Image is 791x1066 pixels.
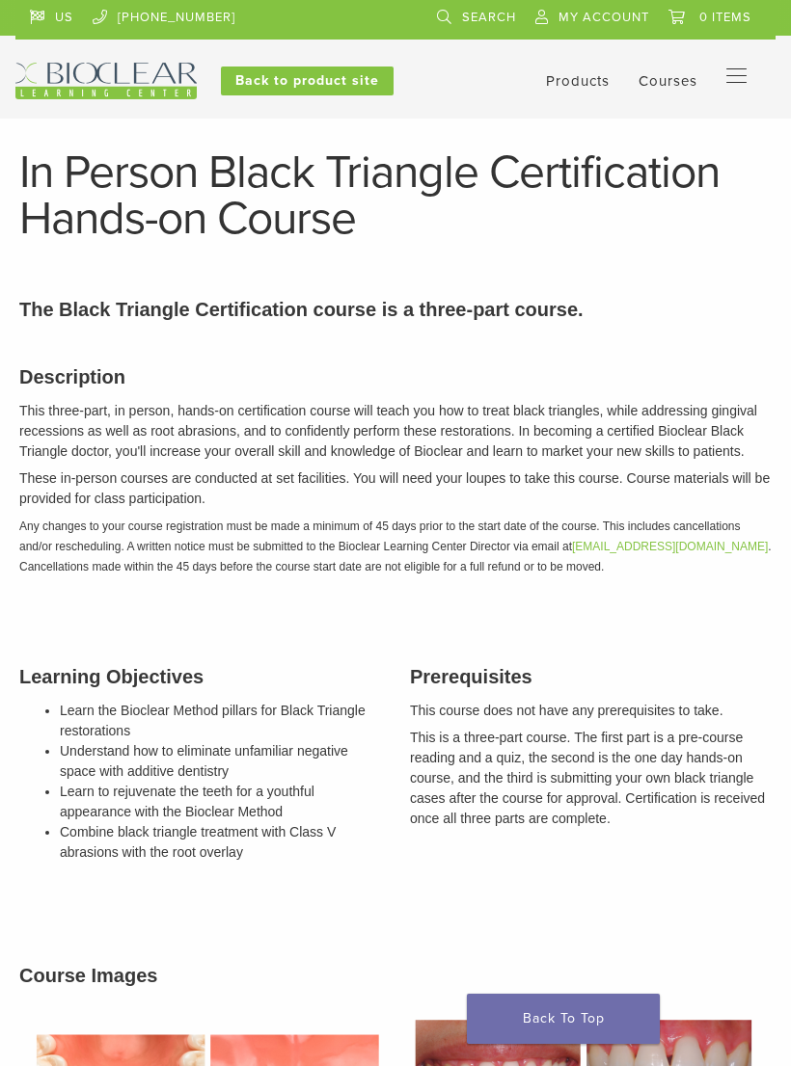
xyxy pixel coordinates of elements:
[19,468,772,509] p: These in-person courses are conducted at set facilities. You will need your loupes to take this c...
[19,520,772,573] em: Any changes to your course registration must be made a minimum of 45 days prior to the start date...
[546,72,610,90] a: Products
[410,701,772,721] p: This course does not have any prerequisites to take.
[19,961,772,990] h3: Course Images
[467,994,660,1044] a: Back To Top
[60,741,381,782] li: Understand how to eliminate unfamiliar negative space with additive dentistry
[221,67,394,95] a: Back to product site
[639,72,697,90] a: Courses
[410,662,772,691] h3: Prerequisites
[726,63,761,92] nav: Primary Navigation
[60,701,381,741] li: Learn the Bioclear Method pillars for Black Triangle restorations
[60,782,381,822] li: Learn to rejuvenate the teeth for a youthful appearance with the Bioclear Method
[19,662,381,691] h3: Learning Objectives
[462,10,516,25] span: Search
[60,822,381,863] li: Combine black triangle treatment with Class V abrasions with the root overlay
[19,362,772,391] h3: Description
[559,10,649,25] span: My Account
[410,728,772,829] p: This is a three-part course. The first part is a pre-course reading and a quiz, the second is the...
[572,540,768,553] a: [EMAIL_ADDRESS][DOMAIN_NAME]
[19,149,772,242] h1: In Person Black Triangle Certification Hands-on Course
[699,10,751,25] span: 0 items
[19,295,772,324] p: The Black Triangle Certification course is a three-part course.
[15,63,197,99] img: Bioclear
[19,401,772,462] p: This three-part, in person, hands-on certification course will teach you how to treat black trian...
